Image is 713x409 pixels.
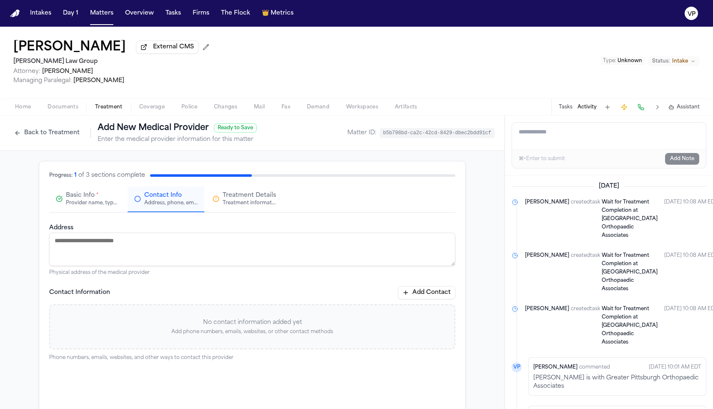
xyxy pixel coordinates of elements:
a: Home [10,10,20,18]
span: Coverage [139,104,165,110]
a: Wait for Treatment Completion at [GEOGRAPHIC_DATA] Orthopaedic Associates [602,198,658,240]
button: Tasks [559,104,572,110]
span: Matter ID: [347,129,377,137]
span: created task [571,305,600,346]
div: 3 [86,171,90,180]
button: Assistant [668,104,700,110]
div: Treatment information, practitioners, and dates [223,200,276,206]
div: 1 [74,171,77,180]
span: commented [579,363,610,371]
button: Treatment DetailsTreatment information, practitioners, and dates [206,186,283,212]
div: [PERSON_NAME] is with Greater Pittsburgh Orthopaedic Associates [533,374,701,391]
p: No contact information added yet [50,319,454,327]
button: Day 1 [60,6,82,21]
p: Phone numbers, emails, websites, and other ways to contact this provider [49,354,455,361]
button: Tasks [162,6,184,21]
div: ⌘+Enter to submit [519,156,565,162]
button: Basic Info*Provider name, type, and general information [49,186,126,212]
span: Demand [307,104,329,110]
button: Change status from Intake [648,56,700,66]
div: VP [512,362,522,372]
div: of [78,171,84,180]
button: Firms [189,6,213,21]
span: Treatment Details [223,191,276,200]
div: sections complete [91,171,145,180]
span: [PERSON_NAME] [73,78,124,84]
span: Changes [214,104,237,110]
span: Contact Info [144,191,182,200]
span: Unknown [618,58,642,63]
button: Overview [122,6,157,21]
code: b5b798bd-ca2c-42cd-8429-dbec2bdd91cf [380,128,495,138]
span: Metrics [271,9,294,18]
span: created task [571,198,600,240]
text: VP [688,11,695,17]
p: Physical address of the medical provider [49,269,455,276]
span: Assistant [677,104,700,110]
button: Add Contact [398,286,455,299]
button: Make a Call [635,101,647,113]
span: [PERSON_NAME] [42,68,93,75]
span: Intake [672,58,688,65]
span: [PERSON_NAME] [525,198,569,240]
button: Add Note [665,153,699,165]
span: Workspaces [346,104,378,110]
button: Edit Type: Unknown [600,57,645,65]
h2: [PERSON_NAME] Law Group [13,57,213,67]
span: crown [262,9,269,18]
time: October 1, 2025 at 9:01 AM [649,362,701,372]
span: Police [181,104,197,110]
span: created task [571,251,600,293]
label: Contact Information [49,289,110,297]
button: Back to Treatment [10,126,84,140]
button: crownMetrics [259,6,297,21]
span: Documents [48,104,78,110]
p: Enter the medical provider information for this matter [98,135,257,144]
span: [PERSON_NAME] [533,363,577,371]
h1: [PERSON_NAME] [13,40,126,55]
span: Wait for Treatment Completion at [GEOGRAPHIC_DATA] Orthopaedic Associates [602,306,658,345]
span: Wait for Treatment Completion at [GEOGRAPHIC_DATA] Orthopaedic Associates [602,253,658,291]
button: Edit matter name [13,40,126,55]
span: Type : [603,58,616,63]
span: Status: [652,58,670,65]
span: Home [15,104,31,110]
button: Contact InfoAddress, phone, email, and other contact details [128,186,204,212]
a: Wait for Treatment Completion at [GEOGRAPHIC_DATA] Orthopaedic Associates [602,305,658,346]
span: [PERSON_NAME] [525,305,569,346]
button: Add Task [602,101,613,113]
span: [PERSON_NAME] [525,251,569,293]
span: Mail [254,104,265,110]
span: Managing Paralegal: [13,78,72,84]
span: [DATE] [594,182,624,191]
span: Basic Info [66,191,95,200]
span: Artifacts [395,104,417,110]
a: Wait for Treatment Completion at [GEOGRAPHIC_DATA] Orthopaedic Associates [602,251,658,293]
span: External CMS [153,43,194,51]
div: Provider name, type, and general information [66,200,119,206]
span: Attorney: [13,68,40,75]
h1: Add New Medical Provider [98,122,209,134]
label: Address [49,225,73,231]
div: Address, phone, email, and other contact details [144,200,198,206]
span: Treatment [95,104,123,110]
button: Activity [577,104,597,110]
span: Fax [281,104,290,110]
img: Finch Logo [10,10,20,18]
span: Ready to Save [214,123,257,133]
button: Intakes [27,6,55,21]
button: The Flock [218,6,254,21]
span: Wait for Treatment Completion at [GEOGRAPHIC_DATA] Orthopaedic Associates [602,200,658,238]
div: Progress: [49,172,73,179]
button: Matters [87,6,117,21]
button: Create Immediate Task [618,101,630,113]
button: External CMS [136,40,198,54]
